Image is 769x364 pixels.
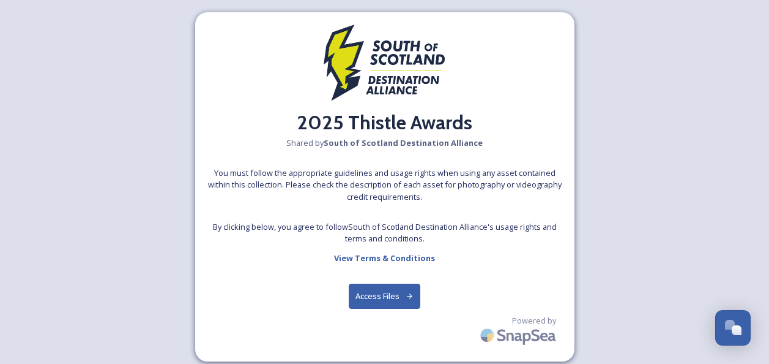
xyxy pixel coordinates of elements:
strong: View Terms & Conditions [334,252,435,264]
img: SnapSea Logo [477,321,562,350]
button: Access Files [349,284,420,309]
h2: 2025 Thistle Awards [297,108,472,137]
span: By clicking below, you agree to follow South of Scotland Destination Alliance 's usage rights and... [207,221,562,245]
span: Shared by [286,137,483,149]
span: You must follow the appropriate guidelines and usage rights when using any asset contained within... [207,167,562,203]
img: 2021_SSH_Destination_colour.png [324,25,446,108]
button: Open Chat [715,310,751,346]
a: View Terms & Conditions [334,251,435,265]
strong: South of Scotland Destination Alliance [324,137,483,148]
span: Powered by [512,315,556,327]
